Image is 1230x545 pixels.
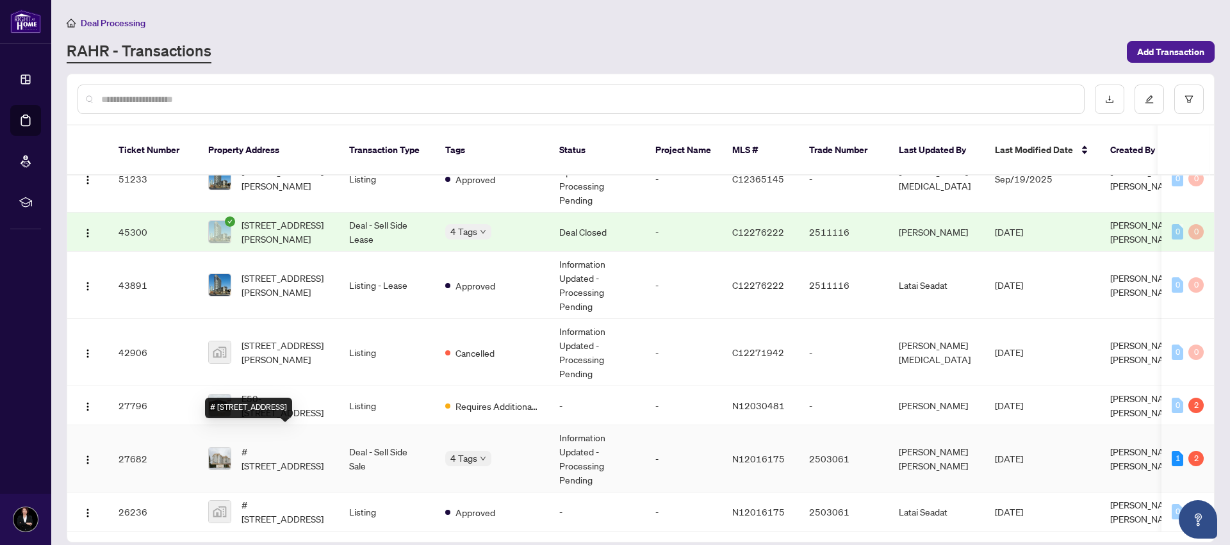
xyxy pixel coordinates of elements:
button: edit [1135,85,1164,114]
td: Information Updated - Processing Pending [549,319,645,386]
span: # [STREET_ADDRESS] [242,498,329,526]
td: 2511116 [799,252,889,319]
div: 2 [1188,398,1204,413]
td: - [549,492,645,532]
th: Status [549,126,645,175]
span: 4 Tags [450,451,477,466]
span: [DATE] [995,400,1023,411]
th: Created By [1100,126,1177,175]
span: [DATE] [995,226,1023,238]
button: Logo [78,222,98,242]
span: [PERSON_NAME] [PERSON_NAME] [1110,499,1179,525]
span: C12276222 [732,226,784,238]
span: Approved [455,172,495,186]
div: # [STREET_ADDRESS] [205,398,292,418]
span: [PERSON_NAME] [PERSON_NAME] [1110,446,1179,471]
button: Logo [78,168,98,189]
span: [STREET_ADDRESS][PERSON_NAME] [242,271,329,299]
button: Logo [78,342,98,362]
span: download [1105,95,1114,104]
button: Add Transaction [1127,41,1215,63]
th: Tags [435,126,549,175]
td: 26236 [108,492,198,532]
img: Logo [83,281,93,291]
td: Listing - Lease [339,252,435,319]
a: RAHR - Transactions [67,40,211,63]
div: 2 [1188,451,1204,466]
span: [DATE] [995,506,1023,517]
td: Listing [339,145,435,213]
td: - [645,213,722,252]
td: [PERSON_NAME][MEDICAL_DATA] [889,145,985,213]
button: Logo [78,448,98,469]
div: 0 [1188,224,1204,240]
td: - [645,425,722,492]
button: Open asap [1179,500,1217,539]
span: Add Transaction [1137,42,1204,62]
td: - [645,252,722,319]
span: [DATE] [995,453,1023,464]
img: thumbnail-img [209,395,231,416]
span: Sep/19/2025 [995,173,1053,184]
span: filter [1185,95,1193,104]
td: [PERSON_NAME] [PERSON_NAME] [889,425,985,492]
div: 1 [1172,451,1183,466]
span: 4 Tags [450,224,477,239]
td: 42906 [108,319,198,386]
button: Logo [78,395,98,416]
img: Logo [83,508,93,518]
img: thumbnail-img [209,168,231,190]
div: 0 [1172,398,1183,413]
td: [PERSON_NAME] [889,386,985,425]
img: Logo [83,348,93,359]
img: thumbnail-img [209,221,231,243]
div: 0 [1188,277,1204,293]
td: - [799,319,889,386]
span: Requires Additional Docs [455,399,539,413]
span: Deal Processing [81,17,145,29]
img: thumbnail-img [209,448,231,469]
span: [STREET_ADDRESS][PERSON_NAME] [242,165,329,193]
span: C12365145 [732,173,784,184]
span: down [480,229,486,235]
td: Latai Seadat [889,252,985,319]
td: 27796 [108,386,198,425]
img: Logo [83,228,93,238]
td: 43891 [108,252,198,319]
span: down [480,455,486,462]
button: download [1095,85,1124,114]
td: Listing [339,319,435,386]
img: logo [10,10,41,33]
img: Profile Icon [13,507,38,532]
span: [PERSON_NAME] [PERSON_NAME] [1110,219,1179,245]
div: 0 [1172,504,1183,519]
td: [PERSON_NAME][MEDICAL_DATA] [889,319,985,386]
td: Deal - Sell Side Lease [339,213,435,252]
img: Logo [83,402,93,412]
td: Listing [339,386,435,425]
span: Cancelled [455,346,495,360]
span: [STREET_ADDRESS][PERSON_NAME] [242,218,329,246]
td: - [645,145,722,213]
td: Deal - Sell Side Sale [339,425,435,492]
span: Last Modified Date [995,143,1073,157]
span: N12016175 [732,453,785,464]
td: 27682 [108,425,198,492]
div: 0 [1188,171,1204,186]
td: 2511116 [799,213,889,252]
th: Trade Number [799,126,889,175]
td: 45300 [108,213,198,252]
span: N12030481 [732,400,785,411]
img: thumbnail-img [209,341,231,363]
td: Listing [339,492,435,532]
span: E50-[STREET_ADDRESS] [242,391,329,419]
span: [PERSON_NAME] [PERSON_NAME] [1110,393,1179,418]
td: Information Updated - Processing Pending [549,425,645,492]
div: 0 [1172,224,1183,240]
td: - [645,319,722,386]
th: Transaction Type [339,126,435,175]
span: Approved [455,279,495,293]
span: Approved [455,505,495,519]
th: Last Updated By [889,126,985,175]
span: C12271942 [732,346,784,358]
